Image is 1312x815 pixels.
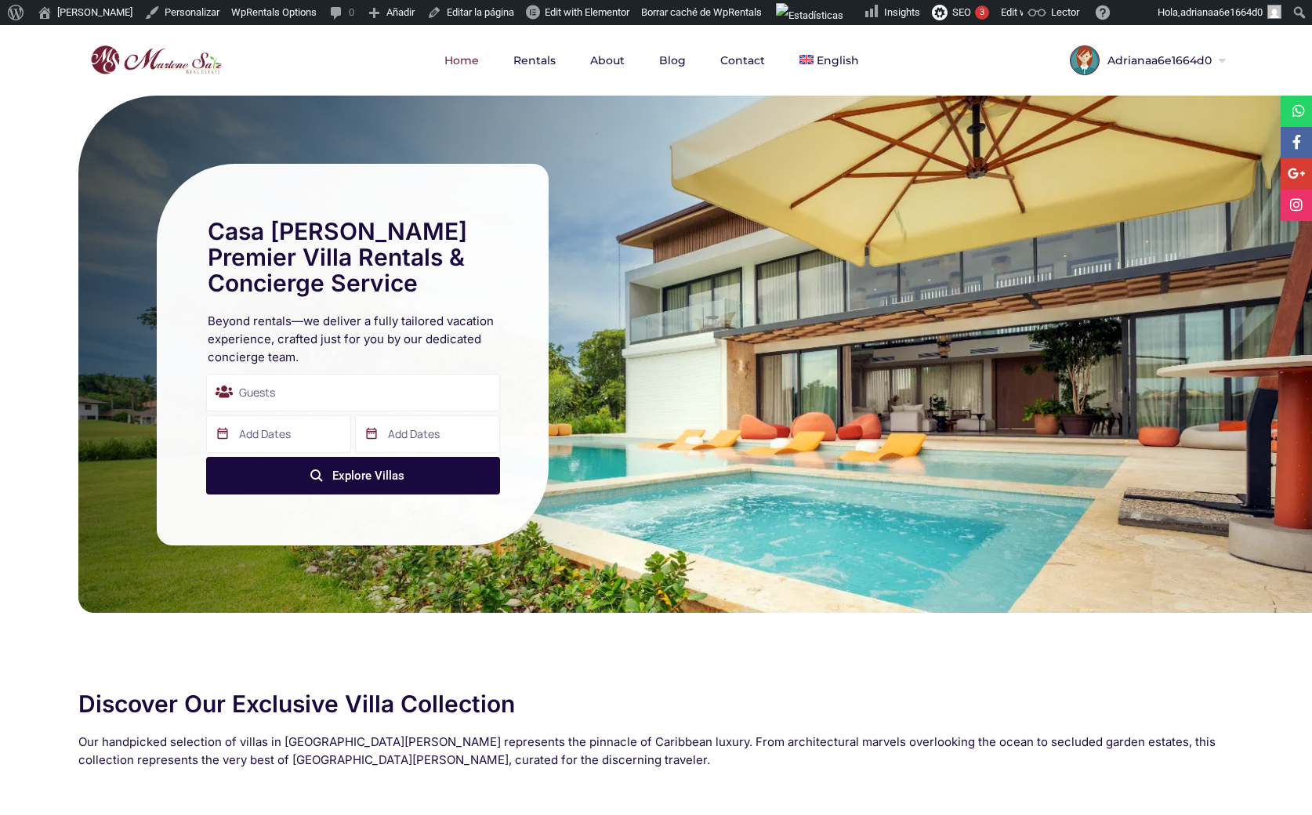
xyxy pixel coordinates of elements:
h2: Our handpicked selection of villas in [GEOGRAPHIC_DATA][PERSON_NAME] represents the pinnacle of C... [78,733,1234,769]
button: Explore Villas [206,457,500,494]
h1: Casa [PERSON_NAME] Premier Villa Rentals & Concierge Service [208,219,498,296]
a: Home [429,25,495,96]
a: Blog [643,25,701,96]
a: Contact [705,25,781,96]
span: adrianaa6e1664d0 [1180,6,1263,18]
h2: Discover Our Exclusive Villa Collection [78,691,1234,717]
a: Rentals [498,25,571,96]
a: English [784,25,875,96]
div: 3 [975,5,989,20]
span: Adrianaa6e1664d0 [1100,55,1216,66]
span: Edit with Elementor [545,6,629,18]
span: SEO [952,6,971,18]
img: logo [86,42,226,79]
a: About [574,25,640,96]
div: Guests [206,374,500,411]
input: Add Dates [355,415,500,453]
span: English [817,53,859,67]
input: Add Dates [206,415,351,453]
img: Visitas de 48 horas. Haz clic para ver más estadísticas del sitio. [776,3,843,28]
h2: Beyond rentals—we deliver a fully tailored vacation experience, crafted just for you by our dedic... [208,312,498,366]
